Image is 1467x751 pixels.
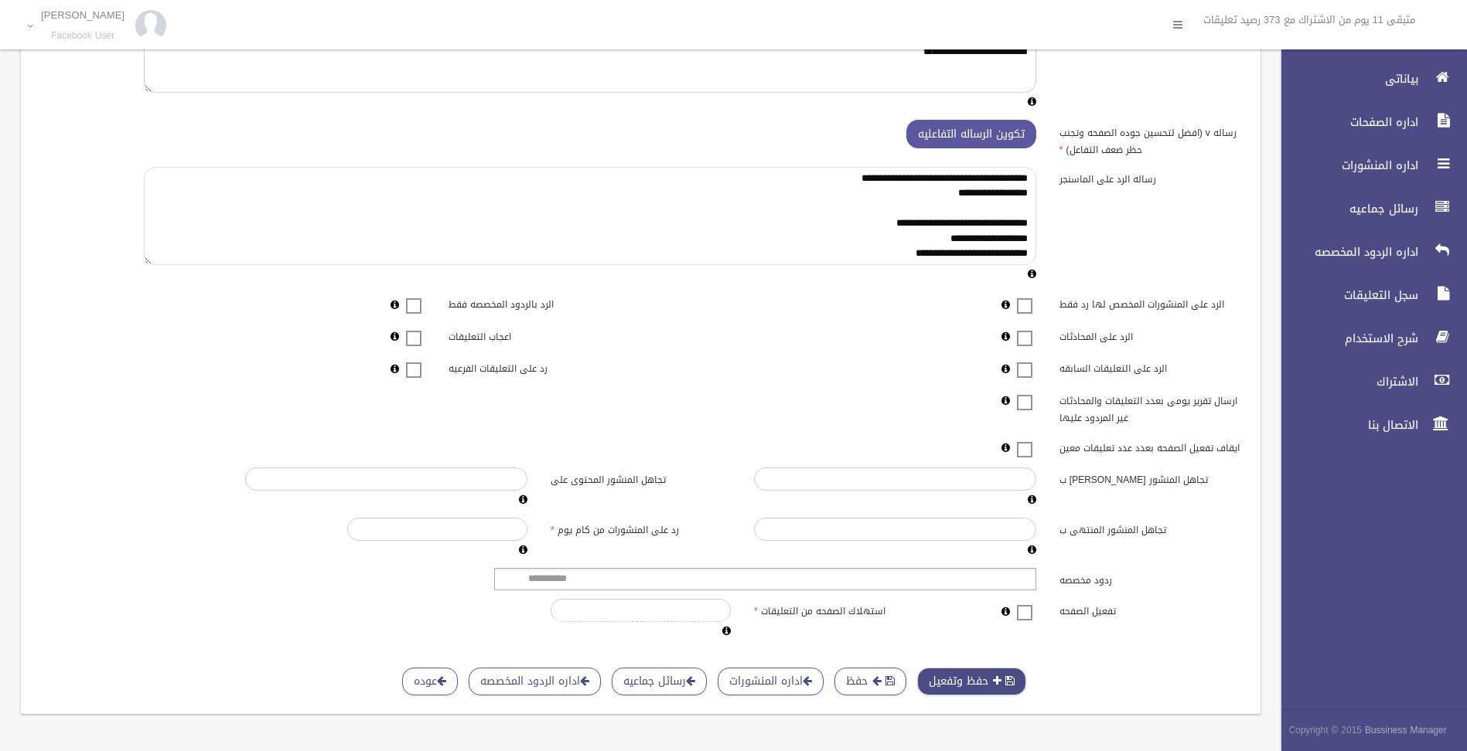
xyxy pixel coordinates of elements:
[437,324,640,345] label: اعجاب التعليقات
[437,356,640,378] label: رد على التعليقات الفرعيه
[539,467,742,489] label: تجاهل المنشور المحتوى على
[1268,71,1423,87] span: بياناتى
[41,9,125,21] p: [PERSON_NAME]
[1048,356,1251,378] label: الرد على التعليقات السابقه
[612,668,707,696] a: رسائل جماعيه
[402,668,458,696] a: عوده
[1048,599,1251,620] label: تفعيل الصفحه
[1268,192,1467,226] a: رسائل جماعيه
[1365,722,1447,739] strong: Bussiness Manager
[1268,278,1467,312] a: سجل التعليقات
[1288,722,1362,739] span: Copyright © 2015
[539,518,742,539] label: رد على المنشورات من كام يوم
[1048,324,1251,345] label: الرد على المحادثات
[1268,201,1423,216] span: رسائل جماعيه
[1268,148,1467,182] a: اداره المنشورات
[135,10,166,41] img: 84628273_176159830277856_972693363922829312_n.jpg
[1268,417,1423,433] span: الاتصال بنا
[1048,467,1251,489] label: تجاهل المنشور [PERSON_NAME] ب
[1268,321,1467,355] a: شرح الاستخدام
[1268,158,1423,173] span: اداره المنشورات
[917,668,1026,696] button: حفظ وتفعيل
[718,668,824,696] a: اداره المنشورات
[437,292,640,314] label: الرد بالردود المخصصه فقط
[1048,568,1251,590] label: ردود مخصصه
[1268,374,1423,389] span: الاشتراك
[1268,287,1423,303] span: سجل التعليقات
[1048,435,1251,457] label: ايقاف تفعيل الصفحه بعدد عدد تعليقات معين
[1048,518,1251,539] label: تجاهل المنشور المنتهى ب
[1048,292,1251,314] label: الرد على المنشورات المخصص لها رد فقط
[1048,167,1251,189] label: رساله الرد على الماسنجر
[906,120,1036,148] button: تكوين الرساله التفاعليه
[742,599,946,620] label: استهلاك الصفحه من التعليقات
[1268,62,1467,96] a: بياناتى
[1268,235,1467,269] a: اداره الردود المخصصه
[1268,408,1467,442] a: الاتصال بنا
[1268,365,1467,399] a: الاشتراك
[41,30,125,42] small: Facebook User
[1048,120,1251,158] label: رساله v (افضل لتحسين جوده الصفحه وتجنب حظر ضعف التفاعل)
[1268,105,1467,139] a: اداره الصفحات
[469,668,601,696] a: اداره الردود المخصصه
[1048,388,1251,426] label: ارسال تقرير يومى بعدد التعليقات والمحادثات غير المردود عليها
[1268,244,1423,260] span: اداره الردود المخصصه
[1268,331,1423,346] span: شرح الاستخدام
[1268,114,1423,130] span: اداره الصفحات
[834,668,906,696] button: حفظ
